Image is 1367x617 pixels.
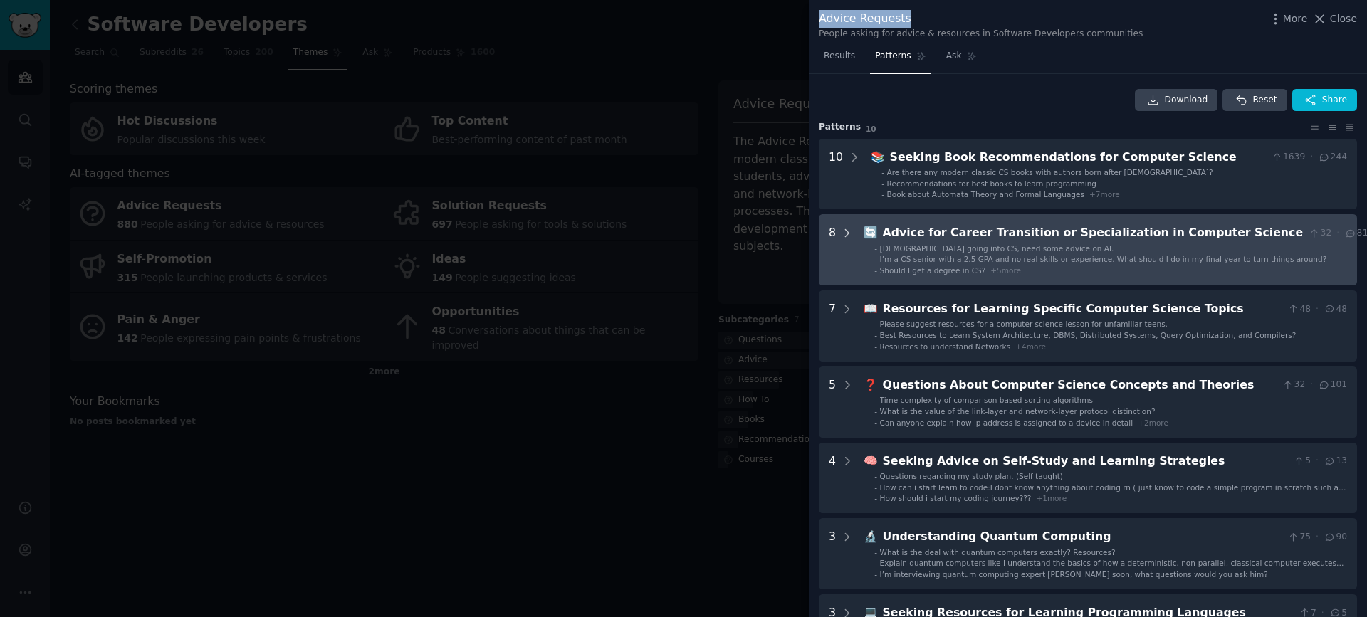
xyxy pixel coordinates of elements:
span: · [1316,531,1319,544]
div: - [874,418,877,428]
div: - [874,482,877,492]
div: - [874,265,877,275]
span: 🔬 [864,529,878,543]
span: Resources to understand Networks [880,342,1011,351]
span: What is the value of the link-layer and network-layer protocol distinction? [880,407,1156,416]
div: 8 [829,224,836,275]
div: 3 [829,528,836,579]
span: Book about Automata Theory and Formal Languages [887,190,1084,199]
span: How should i start my coding journey??? [880,494,1032,502]
span: 📚 [871,150,885,164]
span: Can anyone explain how ip address is assigned to a device in detail [880,418,1133,427]
div: 4 [829,453,836,504]
button: Reset [1222,89,1287,112]
div: - [874,493,877,503]
span: 48 [1324,303,1347,316]
span: Share [1322,94,1347,107]
div: - [874,406,877,416]
span: 32 [1282,379,1305,391]
span: Download [1165,94,1208,107]
a: Ask [941,45,982,74]
div: - [874,254,877,264]
div: 5 [829,376,836,428]
span: · [1316,455,1319,468]
span: + 7 more [1089,190,1120,199]
span: · [1310,379,1313,391]
a: Results [819,45,860,74]
div: - [874,547,877,557]
span: 75 [1287,531,1311,544]
div: Understanding Quantum Computing [883,528,1282,546]
span: Are there any modern classic CS books with authors born after [DEMOGRAPHIC_DATA]? [887,168,1213,176]
span: Please suggest resources for a computer science lesson for unfamiliar teens. [880,320,1168,328]
span: Close [1330,11,1357,26]
div: Advice for Career Transition or Specialization in Computer Science [883,224,1304,242]
span: I’m interviewing quantum computing expert [PERSON_NAME] soon, what questions would you ask him? [880,570,1268,579]
div: - [881,189,884,199]
span: 📖 [864,302,878,315]
span: Ask [946,50,962,63]
span: 10 [866,125,876,133]
span: Explain quantum computers like I understand the basics of how a deterministic, non-parallel, clas... [880,559,1344,577]
button: More [1268,11,1308,26]
span: Patterns [875,50,911,63]
div: Questions About Computer Science Concepts and Theories [883,376,1277,394]
div: - [874,471,877,481]
span: 1639 [1271,151,1306,164]
div: - [881,179,884,189]
span: Best Resources to Learn System Architecture, DBMS, Distributed Systems, Query Optimization, and C... [880,331,1297,339]
span: 🔄 [864,226,878,239]
div: - [874,330,877,340]
span: Should I get a degree in CS? [880,266,986,275]
span: 13 [1324,455,1347,468]
span: I’m a CS senior with a 2.5 GPA and no real skills or experience. What should I do in my final yea... [880,255,1327,263]
div: Resources for Learning Specific Computer Science Topics [883,300,1282,318]
span: 90 [1324,531,1347,544]
span: · [1316,303,1319,316]
span: 101 [1318,379,1347,391]
div: - [874,395,877,405]
span: Results [824,50,855,63]
span: [DEMOGRAPHIC_DATA] going into CS, need some advice on AI. [880,244,1114,253]
span: 5 [1293,455,1311,468]
span: 32 [1308,227,1331,240]
span: Pattern s [819,121,861,134]
span: What is the deal with quantum computers exactly? Resources? [880,548,1116,557]
div: Advice Requests [819,10,1143,28]
button: Share [1292,89,1357,112]
div: - [874,319,877,329]
div: - [874,243,877,253]
div: 7 [829,300,836,352]
div: - [874,342,877,352]
div: People asking for advice & resources in Software Developers communities [819,28,1143,41]
span: More [1283,11,1308,26]
div: - [881,167,884,177]
span: 🧠 [864,454,878,468]
span: Time complexity of comparison based sorting algorithms [880,396,1093,404]
a: Download [1135,89,1218,112]
div: 10 [829,149,843,200]
span: 244 [1318,151,1347,164]
div: Seeking Book Recommendations for Computer Science [890,149,1266,167]
span: 48 [1287,303,1311,316]
div: - [874,569,877,579]
span: ❓ [864,378,878,391]
span: · [1310,151,1313,164]
span: + 5 more [990,266,1021,275]
a: Patterns [870,45,931,74]
span: Questions regarding my study plan. (Self taught) [880,472,1063,480]
span: + 4 more [1015,342,1046,351]
div: - [874,558,877,568]
span: · [1336,227,1339,240]
button: Close [1312,11,1357,26]
span: Recommendations for best books to learn programming [887,179,1096,188]
span: + 1 more [1036,494,1067,502]
span: + 2 more [1138,418,1168,427]
span: How can i start learn to code:I dont know anything about coding rn ( just know to code a simple p... [880,483,1346,512]
span: Reset [1252,94,1277,107]
div: Seeking Advice on Self-Study and Learning Strategies [883,453,1288,470]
